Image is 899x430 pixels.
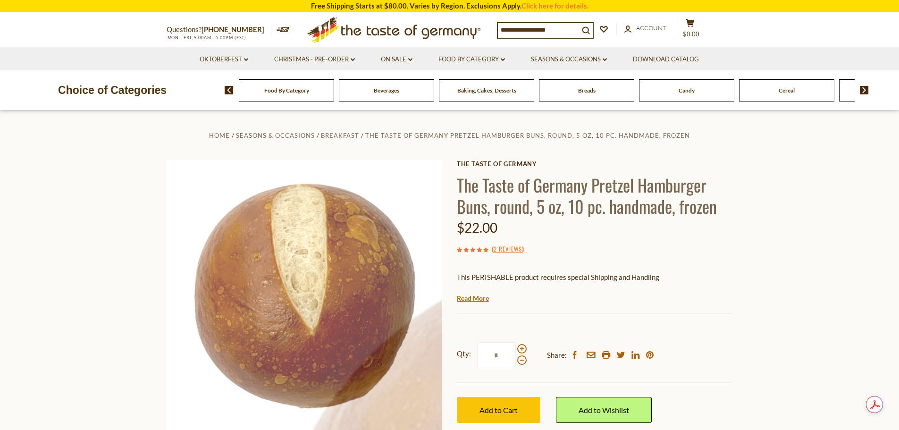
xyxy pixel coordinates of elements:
p: Questions? [167,24,271,36]
span: MON - FRI, 9:00AM - 5:00PM (EST) [167,35,247,40]
img: previous arrow [225,86,234,94]
li: We will ship this product in heat-protective packaging and ice. [466,290,733,302]
a: Food By Category [264,87,309,94]
a: 2 Reviews [494,244,522,254]
a: Click here for details. [521,1,588,10]
span: ( ) [492,244,524,253]
a: Account [624,23,666,34]
a: The Taste of Germany [457,160,733,168]
img: next arrow [860,86,869,94]
input: Qty: [477,342,516,368]
a: On Sale [381,54,412,65]
a: Cereal [779,87,795,94]
button: Add to Cart [457,397,540,423]
span: Share: [547,349,567,361]
strong: Qty: [457,348,471,360]
a: Add to Wishlist [556,397,652,423]
a: Download Catalog [633,54,699,65]
span: Account [636,24,666,32]
p: This PERISHABLE product requires special Shipping and Handling [457,271,733,283]
a: Oktoberfest [200,54,248,65]
a: Home [209,132,230,139]
h1: The Taste of Germany Pretzel Hamburger Buns, round, 5 oz, 10 pc. handmade, frozen [457,174,733,217]
button: $0.00 [676,18,705,42]
a: The Taste of Germany Pretzel Hamburger Buns, round, 5 oz, 10 pc. handmade, frozen [365,132,690,139]
a: Seasons & Occasions [236,132,315,139]
a: Breakfast [321,132,359,139]
a: Christmas - PRE-ORDER [274,54,355,65]
a: [PHONE_NUMBER] [202,25,264,34]
a: Food By Category [438,54,505,65]
a: Beverages [374,87,399,94]
a: Seasons & Occasions [531,54,607,65]
a: Candy [679,87,695,94]
a: Read More [457,294,489,303]
span: Add to Cart [479,405,518,414]
span: $0.00 [683,30,699,38]
a: Baking, Cakes, Desserts [457,87,516,94]
span: $22.00 [457,219,497,236]
a: Breads [578,87,596,94]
